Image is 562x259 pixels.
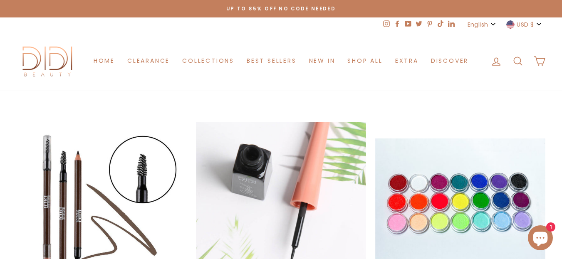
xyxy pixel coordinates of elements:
[425,53,475,69] a: Discover
[504,17,545,31] button: USD $
[226,5,336,12] span: Up to 85% off NO CODE NEEDED
[303,53,342,69] a: New in
[465,17,500,31] button: English
[240,53,303,69] a: Best Sellers
[176,53,240,69] a: Collections
[389,53,425,69] a: Extra
[517,20,534,29] span: USD $
[87,53,475,69] ul: Primary
[17,44,79,78] img: Didi Beauty Co.
[525,225,555,252] inbox-online-store-chat: Shopify online store chat
[121,53,176,69] a: Clearance
[87,53,121,69] a: Home
[341,53,389,69] a: Shop All
[468,20,488,29] span: English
